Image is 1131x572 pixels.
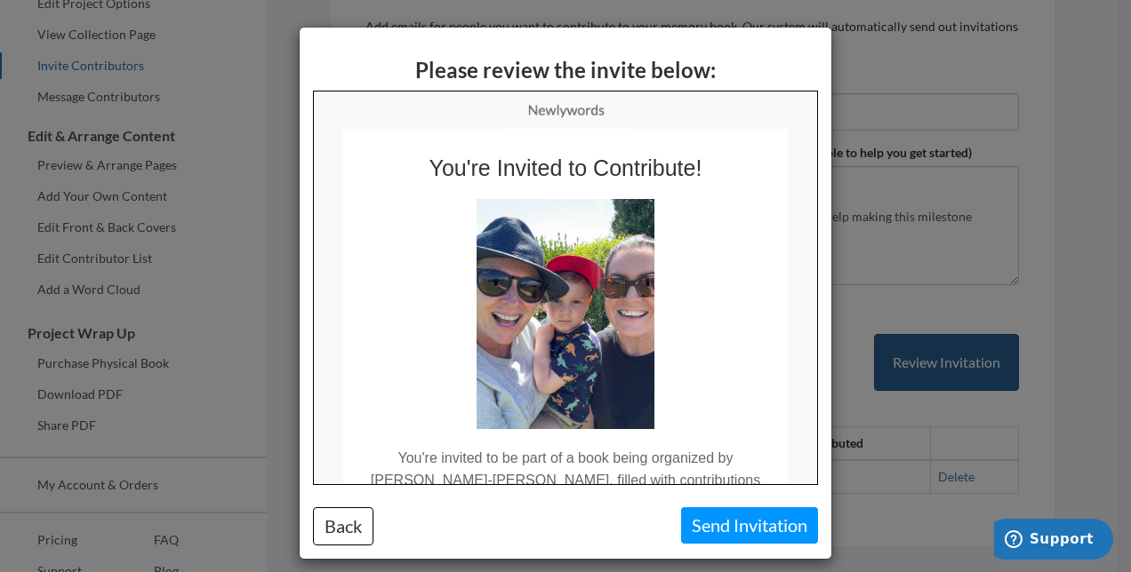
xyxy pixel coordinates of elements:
button: Back [313,507,373,545]
h3: Please review the invite below: [313,59,818,82]
img: NZ-8377f623767bfc095828.jpg [163,107,341,338]
button: Send Invitation [681,507,818,544]
td: You're Invited to Contribute! [29,37,474,90]
td: You're invited to be part of a book being organized by [PERSON_NAME]-[PERSON_NAME], filled with c... [29,338,474,422]
iframe: Opens a widget where you can chat to one of our agents [994,519,1113,563]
